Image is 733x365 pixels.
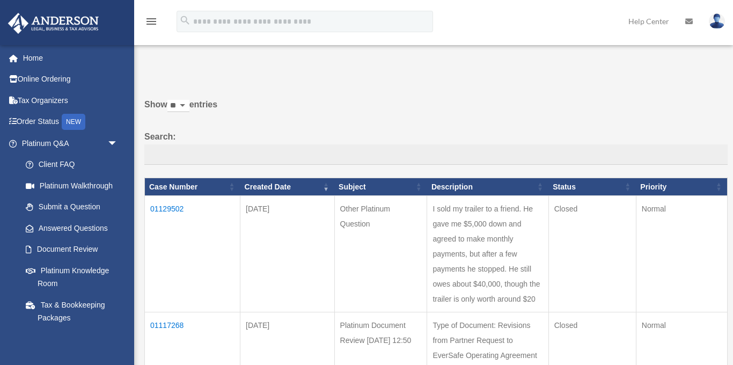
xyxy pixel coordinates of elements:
a: Land Trust & Deed Forum [15,328,129,363]
a: Tax & Bookkeeping Packages [15,294,129,328]
a: Online Ordering [8,69,134,90]
a: Submit a Question [15,196,129,218]
a: Document Review [15,239,129,260]
th: Created Date: activate to sort column ascending [240,178,335,196]
a: menu [145,19,158,28]
td: Normal [636,196,727,312]
td: I sold my trailer to a friend. He gave me $5,000 down and agreed to make monthly payments, but af... [427,196,548,312]
a: Answered Questions [15,217,123,239]
th: Case Number: activate to sort column ascending [145,178,240,196]
i: menu [145,15,158,28]
td: 01129502 [145,196,240,312]
select: Showentries [167,100,189,112]
span: arrow_drop_down [107,133,129,155]
img: Anderson Advisors Platinum Portal [5,13,102,34]
th: Description: activate to sort column ascending [427,178,548,196]
td: [DATE] [240,196,335,312]
a: Platinum Walkthrough [15,175,129,196]
th: Priority: activate to sort column ascending [636,178,727,196]
th: Status: activate to sort column ascending [548,178,636,196]
input: Search: [144,144,728,165]
a: Tax Organizers [8,90,134,111]
td: Other Platinum Question [334,196,427,312]
th: Subject: activate to sort column ascending [334,178,427,196]
a: Client FAQ [15,154,129,176]
a: Home [8,47,134,69]
td: Closed [548,196,636,312]
a: Order StatusNEW [8,111,134,133]
label: Search: [144,129,728,165]
a: Platinum Knowledge Room [15,260,129,294]
img: User Pic [709,13,725,29]
label: Show entries [144,97,728,123]
a: Platinum Q&Aarrow_drop_down [8,133,129,154]
div: NEW [62,114,85,130]
i: search [179,14,191,26]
